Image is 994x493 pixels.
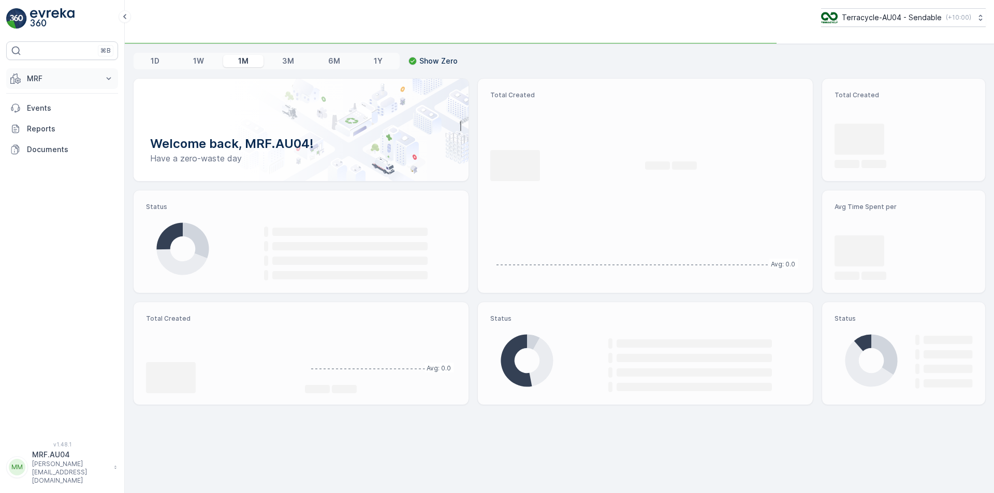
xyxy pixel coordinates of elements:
p: 1Y [374,56,383,66]
p: ( +10:00 ) [946,13,971,22]
p: Have a zero-waste day [150,152,452,165]
p: Reports [27,124,114,134]
p: 3M [282,56,294,66]
p: 1M [238,56,248,66]
p: ⌘B [100,47,111,55]
button: MRF [6,68,118,89]
p: Status [835,315,973,323]
div: MM [9,459,25,475]
p: MRF [27,73,97,84]
a: Reports [6,118,118,139]
p: Events [27,103,114,113]
img: logo [6,8,27,29]
img: terracycle_logo.png [821,12,838,23]
span: v 1.48.1 [6,441,118,447]
p: Total Created [490,91,800,99]
a: Documents [6,139,118,160]
a: Events [6,98,118,118]
p: Total Created [835,91,973,99]
p: 1D [151,56,159,66]
img: logo_light-DOdMpM7g.png [30,8,75,29]
p: Avg Time Spent per [835,203,973,211]
p: MRF.AU04 [32,450,109,460]
p: Show Zero [419,56,458,66]
p: [PERSON_NAME][EMAIL_ADDRESS][DOMAIN_NAME] [32,460,109,485]
p: Status [490,315,800,323]
p: Documents [27,144,114,155]
p: 6M [328,56,340,66]
button: Terracycle-AU04 - Sendable(+10:00) [821,8,986,27]
p: Welcome back, MRF.AU04! [150,136,452,152]
button: MMMRF.AU04[PERSON_NAME][EMAIL_ADDRESS][DOMAIN_NAME] [6,450,118,485]
p: Status [146,203,456,211]
p: 1W [193,56,204,66]
p: Terracycle-AU04 - Sendable [842,12,942,23]
p: Total Created [146,315,297,323]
